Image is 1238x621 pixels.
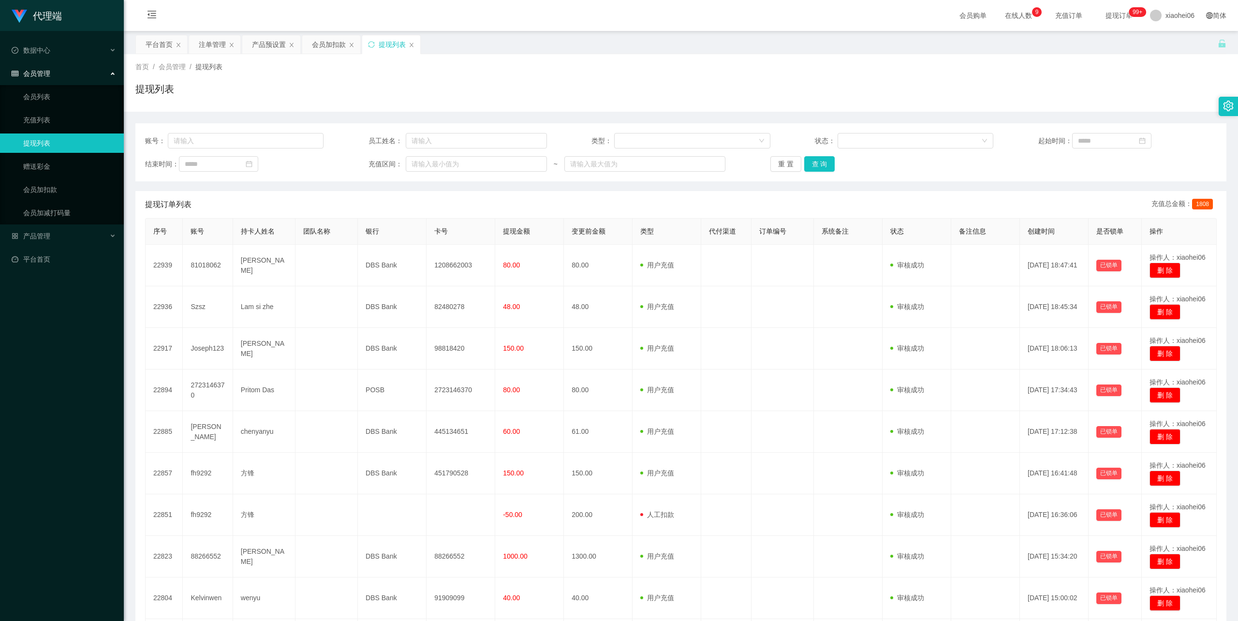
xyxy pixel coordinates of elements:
[804,156,835,172] button: 查 询
[503,261,520,269] span: 80.00
[1032,7,1042,17] sup: 9
[146,453,183,494] td: 22857
[890,428,924,435] span: 审核成功
[1096,260,1121,271] button: 已锁单
[759,138,765,145] i: 图标: down
[1150,304,1180,320] button: 删 除
[12,233,18,239] i: 图标: appstore-o
[190,63,192,71] span: /
[1150,429,1180,444] button: 删 除
[176,42,181,48] i: 图标: close
[1206,12,1213,19] i: 图标: global
[199,35,226,54] div: 注单管理
[233,453,295,494] td: 方锋
[564,453,633,494] td: 150.00
[503,303,520,310] span: 48.00
[547,159,564,169] span: ~
[358,286,427,328] td: DBS Bank
[233,328,295,370] td: [PERSON_NAME]
[241,227,275,235] span: 持卡人姓名
[23,133,116,153] a: 提现列表
[358,411,427,453] td: DBS Bank
[1020,453,1089,494] td: [DATE] 16:41:48
[23,157,116,176] a: 赠送彩金
[12,46,50,54] span: 数据中心
[233,370,295,411] td: Pritom Das
[229,42,235,48] i: 图标: close
[434,227,448,235] span: 卡号
[709,227,736,235] span: 代付渠道
[358,370,427,411] td: POSB
[1150,503,1206,511] span: 操作人：xiaohei06
[146,577,183,619] td: 22804
[183,245,233,286] td: 81018062
[1150,471,1180,486] button: 删 除
[427,411,495,453] td: 445134651
[159,63,186,71] span: 会员管理
[890,386,924,394] span: 审核成功
[183,328,233,370] td: Joseph123
[252,35,286,54] div: 产品预设置
[303,227,330,235] span: 团队名称
[1020,245,1089,286] td: [DATE] 18:47:41
[770,156,801,172] button: 重 置
[12,232,50,240] span: 产品管理
[406,133,547,148] input: 请输入
[1096,509,1121,521] button: 已锁单
[1150,263,1180,278] button: 删 除
[146,411,183,453] td: 22885
[135,0,168,31] i: 图标: menu-fold
[1101,12,1137,19] span: 提现订单
[358,453,427,494] td: DBS Bank
[1150,387,1180,403] button: 删 除
[358,245,427,286] td: DBS Bank
[890,594,924,602] span: 审核成功
[1151,199,1217,210] div: 充值总金额：
[1020,328,1089,370] td: [DATE] 18:06:13
[890,552,924,560] span: 审核成功
[1096,426,1121,438] button: 已锁单
[564,370,633,411] td: 80.00
[564,577,633,619] td: 40.00
[233,494,295,536] td: 方锋
[1038,136,1072,146] span: 起始时间：
[640,428,674,435] span: 用户充值
[890,303,924,310] span: 审核成功
[1020,370,1089,411] td: [DATE] 17:34:43
[233,411,295,453] td: chenyanyu
[368,159,406,169] span: 充值区间：
[427,370,495,411] td: 2723146370
[358,577,427,619] td: DBS Bank
[153,227,167,235] span: 序号
[23,110,116,130] a: 充值列表
[503,594,520,602] span: 40.00
[1020,286,1089,328] td: [DATE] 18:45:34
[358,328,427,370] td: DBS Bank
[12,70,50,77] span: 会员管理
[564,156,725,172] input: 请输入最大值为
[1192,199,1213,209] span: 1808
[503,511,522,518] span: -50.00
[379,35,406,54] div: 提现列表
[959,227,986,235] span: 备注信息
[145,199,192,210] span: 提现订单列表
[1020,411,1089,453] td: [DATE] 17:12:38
[146,286,183,328] td: 22936
[146,35,173,54] div: 平台首页
[1150,461,1206,469] span: 操作人：xiaohei06
[183,411,233,453] td: [PERSON_NAME]
[233,577,295,619] td: wenyu
[503,386,520,394] span: 80.00
[1050,12,1087,19] span: 充值订单
[640,386,674,394] span: 用户充值
[409,42,414,48] i: 图标: close
[366,227,379,235] span: 银行
[572,227,605,235] span: 变更前金额
[503,428,520,435] span: 60.00
[759,227,786,235] span: 订单编号
[183,494,233,536] td: fh9292
[12,12,62,19] a: 代理端
[1096,343,1121,355] button: 已锁单
[195,63,222,71] span: 提现列表
[1139,137,1146,144] i: 图标: calendar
